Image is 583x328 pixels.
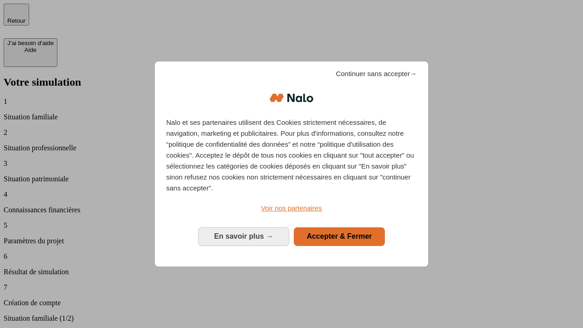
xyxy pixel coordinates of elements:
p: Nalo et ses partenaires utilisent des Cookies strictement nécessaires, de navigation, marketing e... [166,117,417,194]
span: Continuer sans accepter→ [336,68,417,79]
button: Accepter & Fermer: Accepter notre traitement des données et fermer [294,227,385,246]
img: Logo [270,84,313,112]
span: Voir nos partenaires [261,204,322,212]
span: Accepter & Fermer [307,232,372,240]
span: En savoir plus → [214,232,273,240]
button: En savoir plus: Configurer vos consentements [198,227,289,246]
div: Bienvenue chez Nalo Gestion du consentement [155,61,428,266]
a: Voir nos partenaires [166,203,417,214]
